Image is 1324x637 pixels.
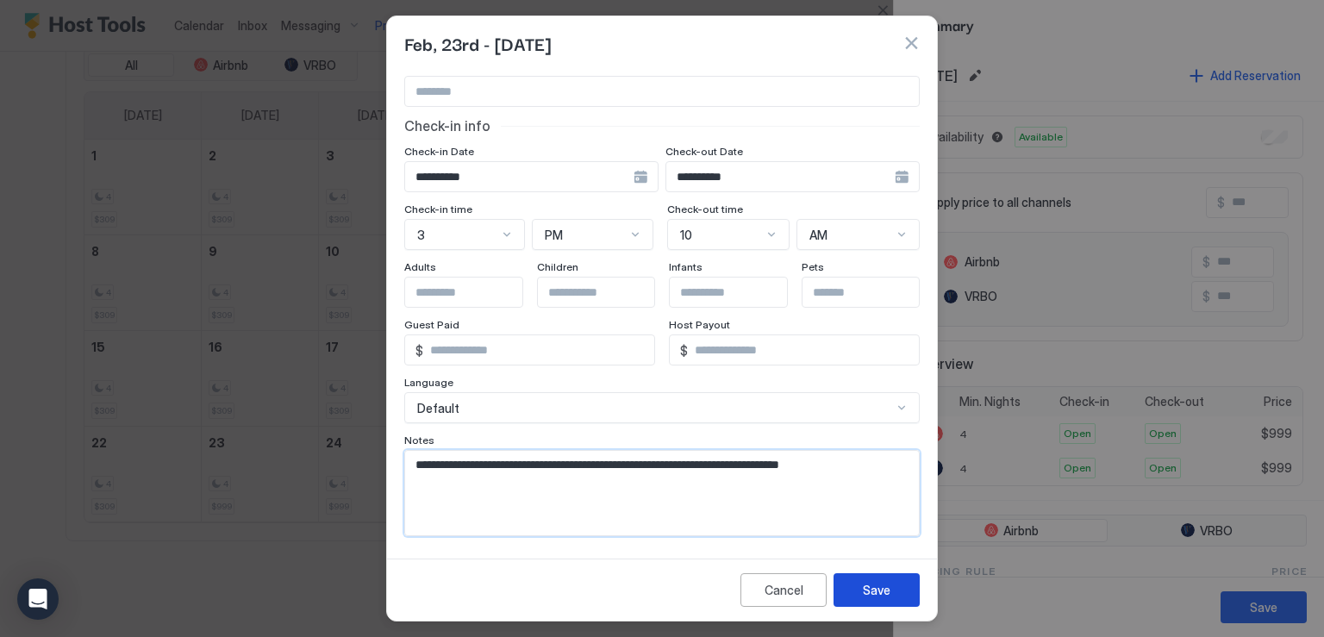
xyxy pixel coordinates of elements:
[680,228,692,243] span: 10
[404,117,490,134] span: Check-in info
[803,278,944,307] input: Input Field
[765,581,803,599] div: Cancel
[863,581,890,599] div: Save
[404,376,453,389] span: Language
[538,278,679,307] input: Input Field
[545,228,563,243] span: PM
[669,318,730,331] span: Host Payout
[740,573,827,607] button: Cancel
[405,77,919,106] input: Input Field
[669,260,703,273] span: Infants
[415,343,423,359] span: $
[404,434,434,447] span: Notes
[809,228,827,243] span: AM
[404,260,436,273] span: Adults
[802,260,824,273] span: Pets
[17,578,59,620] div: Open Intercom Messenger
[405,278,546,307] input: Input Field
[688,335,919,365] input: Input Field
[666,162,895,191] input: Input Field
[404,145,474,158] span: Check-in Date
[537,260,578,273] span: Children
[404,30,551,56] span: Feb, 23rd - [DATE]
[834,573,920,607] button: Save
[417,401,459,416] span: Default
[417,228,425,243] span: 3
[405,162,634,191] input: Input Field
[404,318,459,331] span: Guest Paid
[665,145,743,158] span: Check-out Date
[670,278,811,307] input: Input Field
[404,203,472,215] span: Check-in time
[680,343,688,359] span: $
[667,203,743,215] span: Check-out time
[423,335,654,365] input: Input Field
[405,451,907,535] textarea: Input Field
